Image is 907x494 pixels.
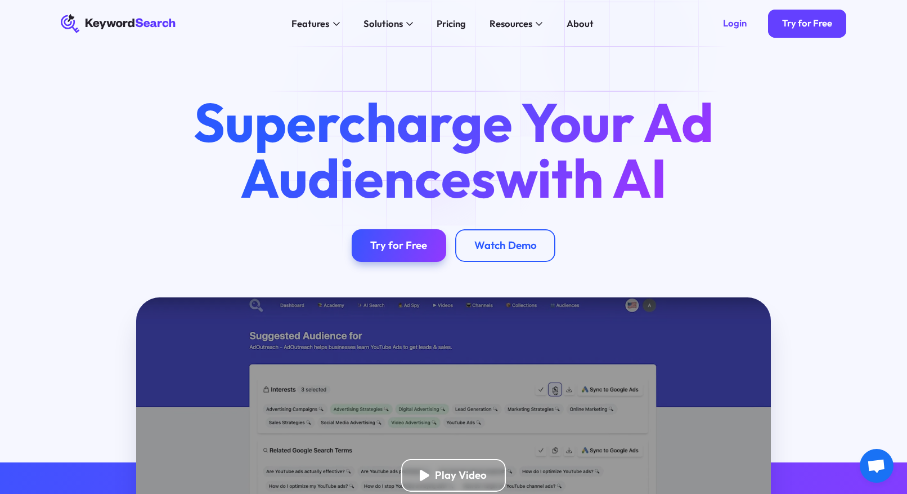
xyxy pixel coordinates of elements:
[291,16,329,30] div: Features
[363,16,403,30] div: Solutions
[709,10,761,38] a: Login
[171,94,735,206] h1: Supercharge Your Ad Audiences
[352,229,446,262] a: Try for Free
[435,469,487,482] div: Play Video
[490,16,532,30] div: Resources
[559,14,600,33] a: About
[430,14,473,33] a: Pricing
[567,16,594,30] div: About
[723,17,747,29] div: Login
[496,144,667,212] span: with AI
[768,10,846,38] a: Try for Free
[437,16,466,30] div: Pricing
[474,239,537,252] div: Watch Demo
[782,17,832,29] div: Try for Free
[370,239,427,252] div: Try for Free
[860,449,893,483] a: Open chat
